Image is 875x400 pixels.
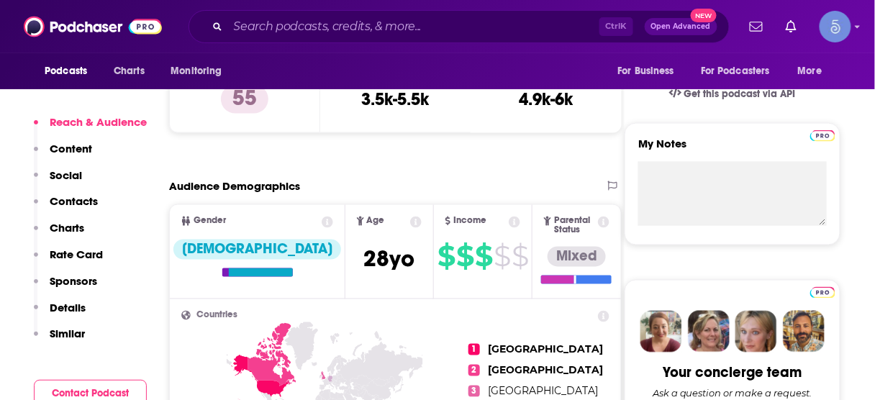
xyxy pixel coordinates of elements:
span: $ [494,245,510,268]
span: [GEOGRAPHIC_DATA] [489,385,599,398]
span: Income [453,217,486,226]
p: Rate Card [50,247,103,261]
span: 28 yo [364,245,415,273]
button: Social [34,168,82,195]
button: Show profile menu [820,11,851,42]
button: Charts [34,221,84,247]
span: Parental Status [554,217,595,235]
img: Podchaser Pro [810,287,835,299]
img: Podchaser Pro [810,130,835,142]
span: $ [456,245,473,268]
label: My Notes [638,137,827,162]
button: open menu [788,58,840,85]
img: Barbara Profile [688,311,730,353]
button: open menu [160,58,240,85]
h2: Audience Demographics [169,179,300,193]
p: Contacts [50,194,98,208]
img: Jules Profile [735,311,777,353]
button: Open AdvancedNew [645,18,717,35]
p: Details [50,301,86,314]
span: Monitoring [171,61,222,81]
a: Pro website [810,128,835,142]
button: Similar [34,327,85,353]
button: Reach & Audience [34,115,147,142]
div: Mixed [548,247,606,267]
h3: 3.5k-5.5k [361,88,429,110]
button: Rate Card [34,247,103,274]
button: open menu [607,58,692,85]
p: Reach & Audience [50,115,147,129]
a: Pro website [810,285,835,299]
span: Ctrl K [599,17,633,36]
div: Your concierge team [663,364,802,382]
span: Countries [196,311,237,320]
p: Social [50,168,82,182]
a: Charts [104,58,153,85]
span: 3 [468,386,480,397]
button: Content [34,142,92,168]
span: 1 [468,344,480,355]
button: open menu [35,58,106,85]
span: $ [512,245,528,268]
div: Ask a question or make a request. [653,388,812,399]
a: Get this podcast via API [658,76,807,112]
p: Content [50,142,92,155]
span: Age [367,217,385,226]
p: Similar [50,327,85,340]
div: [DEMOGRAPHIC_DATA] [173,240,341,260]
div: Search podcasts, credits, & more... [189,10,730,43]
a: Show notifications dropdown [744,14,769,39]
span: For Podcasters [701,61,770,81]
span: For Business [617,61,674,81]
span: Charts [114,61,145,81]
button: Sponsors [34,274,97,301]
span: More [798,61,822,81]
p: Sponsors [50,274,97,288]
button: open menu [692,58,791,85]
p: Charts [50,221,84,235]
span: Podcasts [45,61,87,81]
span: [GEOGRAPHIC_DATA] [489,364,604,377]
h3: 4.9k-6k [519,88,573,110]
span: $ [475,245,492,268]
span: New [691,9,717,22]
button: Details [34,301,86,327]
img: Sydney Profile [640,311,682,353]
p: 55 [221,85,268,114]
span: 2 [468,365,480,376]
input: Search podcasts, credits, & more... [228,15,599,38]
span: Get this podcast via API [684,88,796,100]
span: [GEOGRAPHIC_DATA] [489,343,604,356]
span: Open Advanced [651,23,711,30]
button: Contacts [34,194,98,221]
a: Show notifications dropdown [780,14,802,39]
img: Jon Profile [783,311,825,353]
img: Podchaser - Follow, Share and Rate Podcasts [24,13,162,40]
span: $ [437,245,455,268]
span: Gender [194,217,226,226]
span: Logged in as Spiral5-G1 [820,11,851,42]
img: User Profile [820,11,851,42]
